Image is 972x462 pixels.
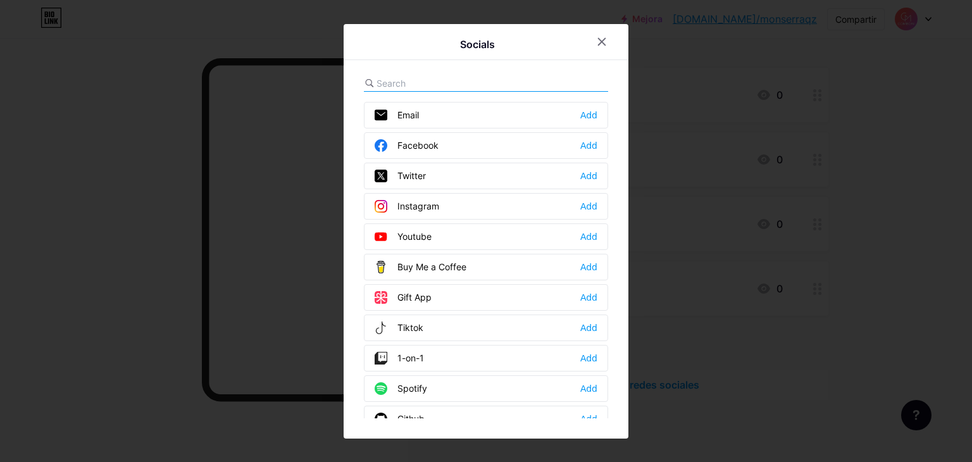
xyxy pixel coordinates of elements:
div: Twitter [375,170,426,182]
div: Add [580,352,597,365]
div: Add [580,139,597,152]
div: Spotify [375,382,427,395]
div: Add [580,382,597,395]
div: Youtube [375,230,432,243]
div: 1-on-1 [375,352,424,365]
div: Add [580,261,597,273]
div: Add [580,170,597,182]
div: Email [375,109,419,122]
input: Search [377,77,516,90]
div: Socials [460,37,495,52]
div: Add [580,109,597,122]
div: Instagram [375,200,439,213]
div: Add [580,322,597,334]
div: Buy Me a Coffee [375,261,466,273]
div: Add [580,413,597,425]
div: Github [375,413,425,425]
div: Add [580,200,597,213]
div: Add [580,230,597,243]
div: Tiktok [375,322,423,334]
div: Gift App [375,291,432,304]
div: Add [580,291,597,304]
div: Facebook [375,139,439,152]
